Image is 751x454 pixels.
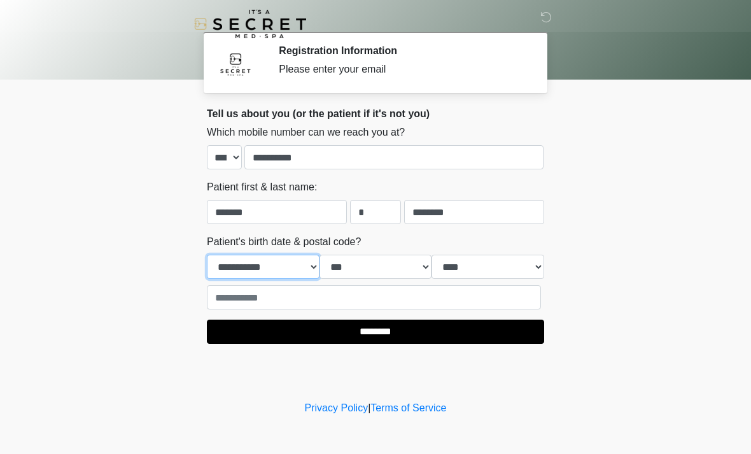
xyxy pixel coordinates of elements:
img: It's A Secret Med Spa Logo [194,10,306,38]
img: Agent Avatar [216,45,255,83]
h2: Tell us about you (or the patient if it's not you) [207,108,544,120]
h2: Registration Information [279,45,525,57]
label: Which mobile number can we reach you at? [207,125,405,140]
div: Please enter your email [279,62,525,77]
a: | [368,402,370,413]
label: Patient's birth date & postal code? [207,234,361,250]
a: Privacy Policy [305,402,368,413]
label: Patient first & last name: [207,180,317,195]
a: Terms of Service [370,402,446,413]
